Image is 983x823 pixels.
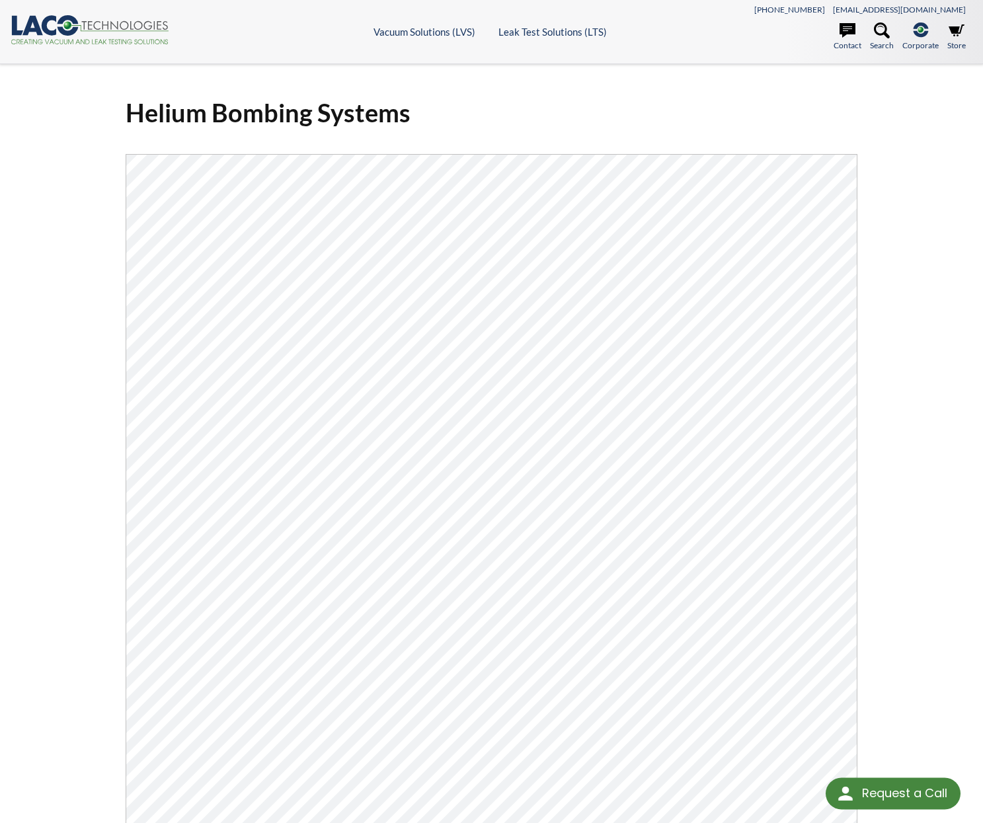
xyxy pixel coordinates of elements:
a: Contact [834,22,861,52]
div: Request a Call [826,778,961,810]
div: Request a Call [862,778,947,808]
h1: Helium Bombing Systems [126,97,857,129]
a: [EMAIL_ADDRESS][DOMAIN_NAME] [833,5,966,15]
img: round button [835,783,856,804]
span: Corporate [902,39,939,52]
a: Search [870,22,894,52]
a: Vacuum Solutions (LVS) [374,26,475,38]
a: [PHONE_NUMBER] [754,5,825,15]
a: Store [947,22,966,52]
a: Leak Test Solutions (LTS) [498,26,607,38]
